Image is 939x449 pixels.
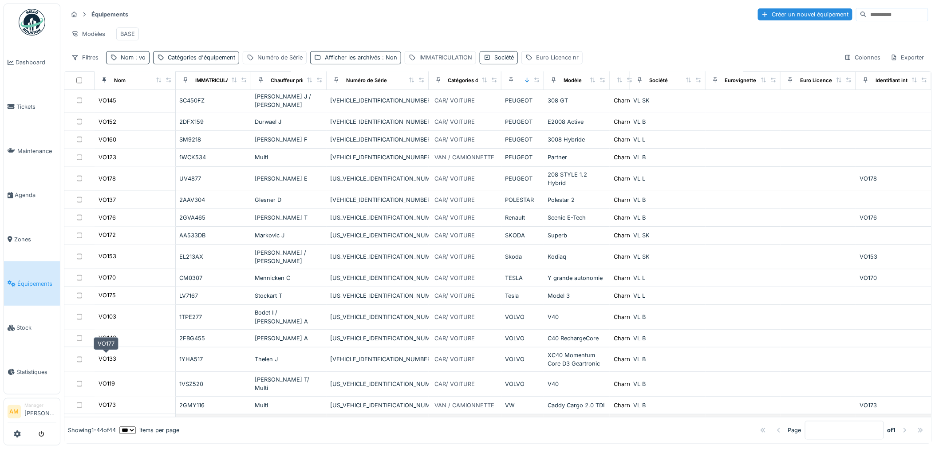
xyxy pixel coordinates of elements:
div: TESLA [505,274,541,282]
div: VL SK [634,231,702,240]
div: IMMATRICULATION [195,77,241,84]
div: VO176 [860,213,928,222]
div: VO123 [99,153,116,161]
div: VO170 [860,274,928,282]
div: Numéro de Série [257,53,303,62]
div: VW [505,401,541,410]
div: Showing 1 - 44 of 44 [68,426,116,434]
div: VOLVO [505,380,541,388]
div: Durwael J [255,118,323,126]
div: [PERSON_NAME] T [255,213,323,222]
div: [PERSON_NAME] F [255,135,323,144]
div: CM0307 [179,274,248,282]
div: VO137 [99,196,116,204]
div: VL B [634,196,702,204]
a: Zones [4,217,60,262]
div: VL SK [634,252,702,261]
div: BASE [120,30,135,38]
span: Stock [16,323,56,332]
div: [VEHICLE_IDENTIFICATION_NUMBER] [330,355,425,363]
div: V40 [548,313,606,321]
div: VO152 [99,118,116,126]
div: Kodiaq [548,252,606,261]
span: : vo [134,54,146,61]
div: Renault [505,213,541,222]
img: Badge_color-CXgf-gQk.svg [19,9,45,35]
div: PEUGEOT [505,135,541,144]
div: Charroi [614,252,634,261]
a: Équipements [4,261,60,306]
div: Superb [548,231,606,240]
div: 1YHA517 [179,355,248,363]
div: [US_VEHICLE_IDENTIFICATION_NUMBER] [330,401,425,410]
span: Maintenance [17,147,56,155]
div: Charroi [614,153,634,161]
div: [VEHICLE_IDENTIFICATION_NUMBER] [330,153,425,161]
div: VL B [634,313,702,321]
div: PEUGEOT [505,174,541,183]
div: Charroi [614,231,634,240]
div: Nom [121,53,146,62]
div: [US_VEHICLE_IDENTIFICATION_NUMBER] [330,334,425,343]
div: V40 [548,380,606,388]
div: Charroi [614,291,634,300]
div: VL B [634,334,702,343]
li: [PERSON_NAME] [24,402,56,421]
div: VAN / CAMIONNETTE [435,401,495,410]
div: [US_VEHICLE_IDENTIFICATION_NUMBER] [330,174,425,183]
div: [US_VEHICLE_IDENTIFICATION_NUMBER] [330,380,425,388]
div: Partner [548,153,606,161]
div: CAR/ VOITURE [435,174,475,183]
div: [PERSON_NAME] J / [PERSON_NAME] [255,92,323,109]
div: [VEHICLE_IDENTIFICATION_NUMBER] [330,196,425,204]
div: SKODA [505,231,541,240]
div: CAR/ VOITURE [435,334,475,343]
div: PEUGEOT [505,96,541,105]
div: VO103 [99,313,116,321]
div: [US_VEHICLE_IDENTIFICATION_NUMBER] [330,291,425,300]
div: 3008 Hybride [548,135,606,144]
div: VO140 [99,334,116,343]
div: Caddy Cargo 2.0 TDI [548,401,606,410]
div: CAR/ VOITURE [435,274,475,282]
div: Société [494,53,514,62]
div: VOLVO [505,313,541,321]
div: VO153 [860,252,928,261]
a: Maintenance [4,129,60,173]
div: CAR/ VOITURE [435,380,475,388]
div: Colonnes [840,51,885,64]
div: CAR/ VOITURE [435,135,475,144]
div: VL SK [634,96,702,105]
div: Société [650,77,668,84]
div: PEUGEOT [505,153,541,161]
div: VL B [634,153,702,161]
div: [VEHICLE_IDENTIFICATION_NUMBER] [330,118,425,126]
div: [US_VEHICLE_IDENTIFICATION_NUMBER] [330,274,425,282]
div: Polestar 2 [548,196,606,204]
span: Statistiques [16,368,56,376]
div: PEUGEOT [505,118,541,126]
div: VL L [634,174,702,183]
div: CAR/ VOITURE [435,118,475,126]
div: VL L [634,291,702,300]
div: Charroi [614,274,634,282]
div: [PERSON_NAME] A [255,334,323,343]
div: VL B [634,118,702,126]
div: VO173 [860,401,928,410]
div: CAR/ VOITURE [435,313,475,321]
div: Euro Licence nr [800,77,838,84]
div: VL B [634,213,702,222]
div: E2008 Active [548,118,606,126]
div: EL213AX [179,252,248,261]
div: AA533DB [179,231,248,240]
div: Charroi [614,355,634,363]
div: Nom [114,77,126,84]
div: VO176 [99,213,116,222]
div: VOLVO [505,355,541,363]
div: Modèles [67,28,109,40]
div: Charroi [614,135,634,144]
div: Charroi [614,196,634,204]
div: Eurovignette valide jusque [725,77,790,84]
div: VAN / CAMIONNETTE [435,153,495,161]
div: CAR/ VOITURE [435,213,475,222]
